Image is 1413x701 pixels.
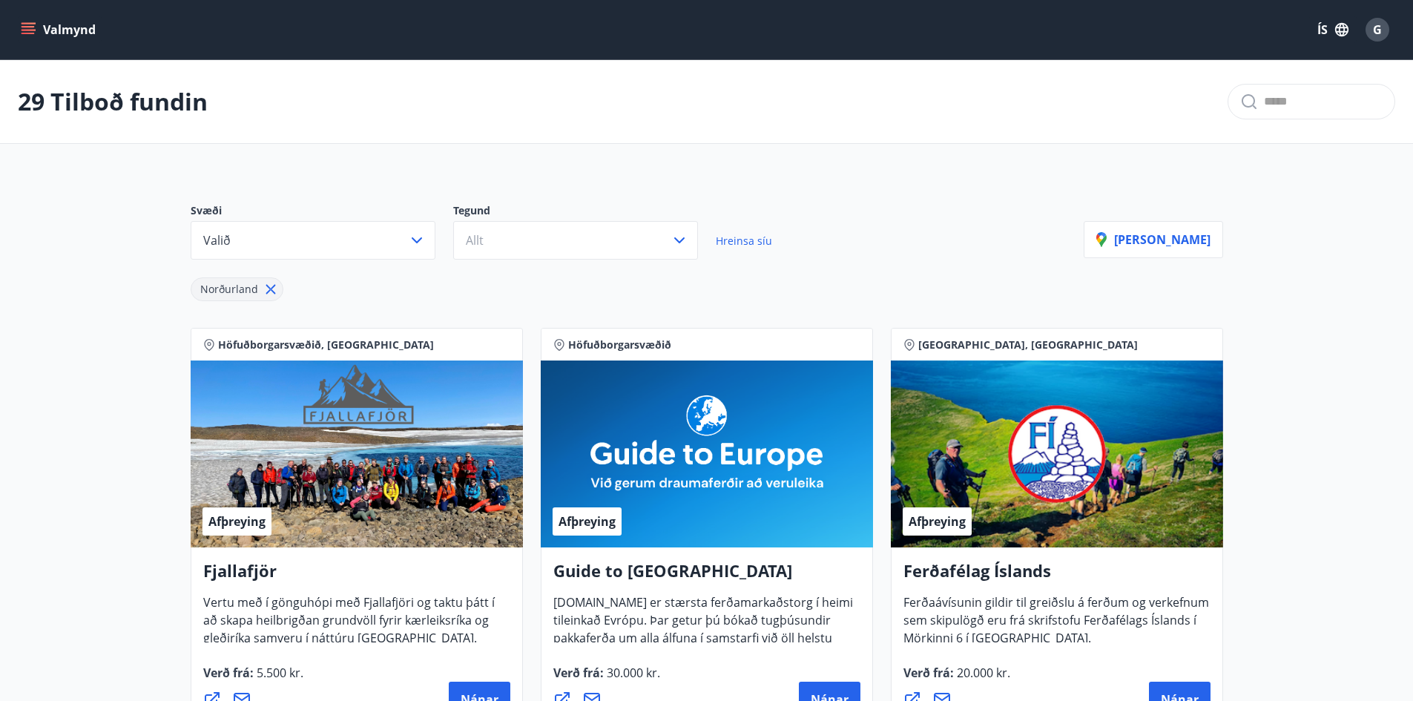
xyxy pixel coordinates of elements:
[903,594,1209,658] span: Ferðaávísunin gildir til greiðslu á ferðum og verkefnum sem skipulögð eru frá skrifstofu Ferðafél...
[903,559,1211,593] h4: Ferðafélag Íslands
[453,221,698,260] button: Allt
[604,665,660,681] span: 30.000 kr.
[203,594,495,658] span: Vertu með í gönguhópi með Fjallafjöri og taktu þátt í að skapa heilbrigðan grundvöll fyrir kærlei...
[1360,12,1395,47] button: G
[203,665,303,693] span: Verð frá :
[716,234,772,248] span: Hreinsa síu
[203,232,231,249] span: Valið
[553,594,853,694] span: [DOMAIN_NAME] er stærsta ferðamarkaðstorg í heimi tileinkað Evrópu. Þar getur þú bókað tugþúsundi...
[553,665,660,693] span: Verð frá :
[1373,22,1382,38] span: G
[568,338,671,352] span: Höfuðborgarsvæðið
[954,665,1010,681] span: 20.000 kr.
[553,559,860,593] h4: Guide to [GEOGRAPHIC_DATA]
[1309,16,1357,43] button: ÍS
[254,665,303,681] span: 5.500 kr.
[1084,221,1223,258] button: [PERSON_NAME]
[218,338,434,352] span: Höfuðborgarsvæðið, [GEOGRAPHIC_DATA]
[559,513,616,530] span: Afþreying
[453,203,716,221] p: Tegund
[208,513,266,530] span: Afþreying
[191,203,453,221] p: Svæði
[203,559,510,593] h4: Fjallafjör
[918,338,1138,352] span: [GEOGRAPHIC_DATA], [GEOGRAPHIC_DATA]
[18,16,102,43] button: menu
[191,277,283,301] div: Norðurland
[903,665,1010,693] span: Verð frá :
[200,282,258,296] span: Norðurland
[191,221,435,260] button: Valið
[909,513,966,530] span: Afþreying
[18,85,208,118] p: 29 Tilboð fundin
[466,232,484,249] span: Allt
[1096,231,1211,248] p: [PERSON_NAME]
